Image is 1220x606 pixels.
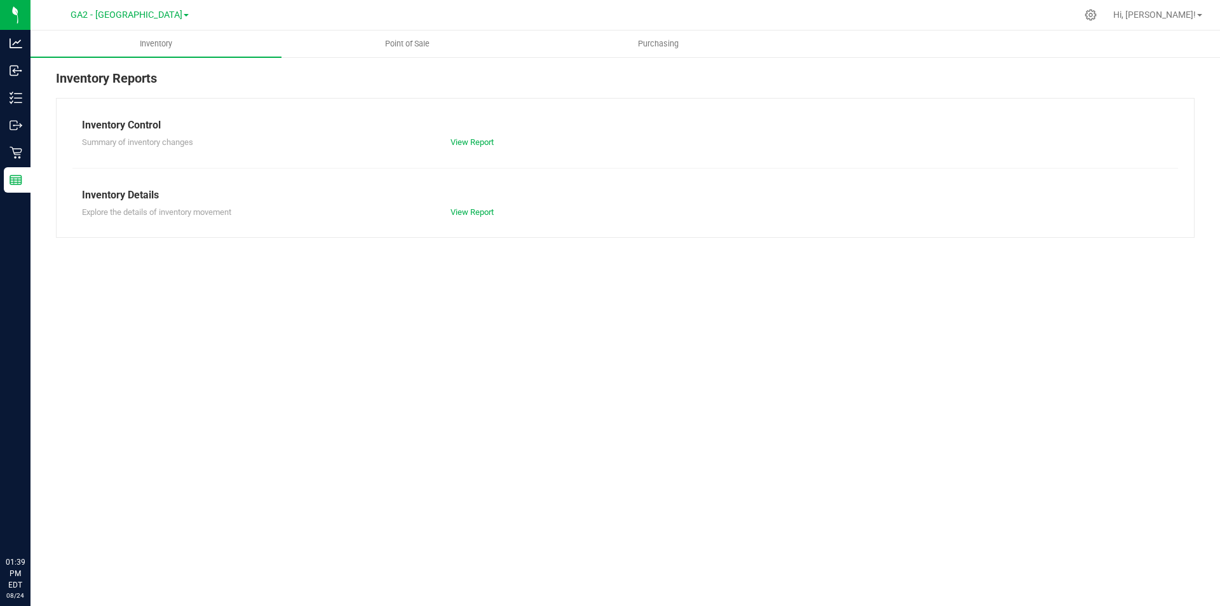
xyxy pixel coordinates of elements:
iframe: Resource center unread badge [37,502,53,518]
span: Purchasing [621,38,696,50]
span: Inventory [123,38,189,50]
span: GA2 - [GEOGRAPHIC_DATA] [71,10,182,20]
a: Purchasing [532,31,783,57]
div: Manage settings [1083,9,1099,21]
inline-svg: Retail [10,146,22,159]
inline-svg: Analytics [10,37,22,50]
div: Inventory Control [82,118,1169,133]
p: 08/24 [6,591,25,600]
div: Inventory Reports [56,69,1195,98]
inline-svg: Inbound [10,64,22,77]
div: Inventory Details [82,188,1169,203]
a: View Report [451,137,494,147]
span: Summary of inventory changes [82,137,193,147]
inline-svg: Reports [10,174,22,186]
iframe: Resource center [13,504,51,542]
inline-svg: Inventory [10,92,22,104]
span: Hi, [PERSON_NAME]! [1113,10,1196,20]
p: 01:39 PM EDT [6,556,25,591]
inline-svg: Outbound [10,119,22,132]
a: Point of Sale [281,31,532,57]
a: View Report [451,207,494,217]
a: Inventory [30,31,281,57]
span: Point of Sale [368,38,447,50]
span: Explore the details of inventory movement [82,207,231,217]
